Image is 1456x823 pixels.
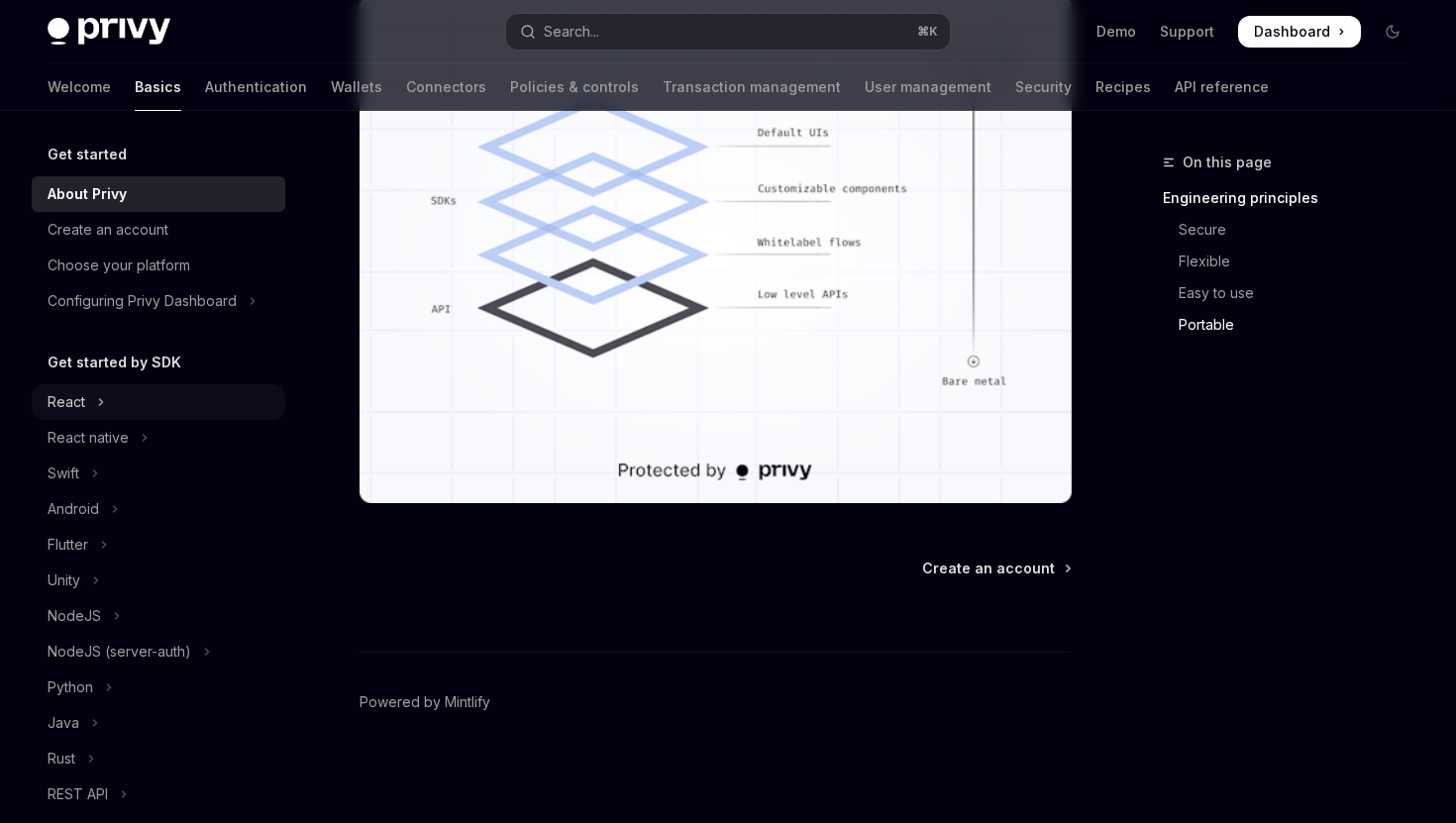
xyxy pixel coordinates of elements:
div: Swift [48,462,79,485]
button: Toggle React native section [32,420,285,456]
a: Flexible [1163,246,1424,277]
a: Choose your platform [32,248,285,283]
span: Create an account [922,559,1055,578]
a: Create an account [922,559,1070,578]
button: Toggle dark mode [1377,16,1408,48]
span: On this page [1183,151,1272,174]
div: Java [48,711,79,735]
div: Unity [48,568,80,592]
h5: Get started by SDK [48,351,181,374]
div: Create an account [48,218,168,242]
a: Dashboard [1238,16,1361,48]
a: About Privy [32,176,285,212]
div: Choose your platform [48,254,190,277]
a: Recipes [1095,63,1151,111]
button: Open search [506,14,949,50]
a: Transaction management [663,63,841,111]
img: dark logo [48,18,170,46]
a: API reference [1175,63,1269,111]
a: Welcome [48,63,111,111]
a: Authentication [205,63,307,111]
button: Toggle Android section [32,491,285,527]
div: Android [48,497,99,521]
a: Basics [135,63,181,111]
div: Rust [48,747,75,771]
button: Toggle REST API section [32,776,285,812]
div: React native [48,426,129,450]
a: Security [1015,63,1072,111]
button: Toggle Python section [32,669,285,705]
a: Wallets [331,63,382,111]
span: ⌘ K [917,24,938,40]
button: Toggle Swift section [32,456,285,491]
a: Easy to use [1163,277,1424,309]
div: React [48,390,85,414]
div: About Privy [48,182,127,206]
div: NodeJS [48,604,101,628]
a: Connectors [406,63,486,111]
button: Toggle NodeJS section [32,598,285,634]
button: Toggle NodeJS (server-auth) section [32,634,285,669]
a: Powered by Mintlify [360,692,490,712]
span: Dashboard [1254,22,1330,42]
a: Demo [1096,22,1136,42]
a: Engineering principles [1163,182,1424,214]
button: Toggle Unity section [32,563,285,598]
div: Python [48,675,93,699]
a: Portable [1163,309,1424,341]
a: Secure [1163,214,1424,246]
div: Flutter [48,533,88,557]
a: Create an account [32,212,285,248]
button: Toggle Flutter section [32,527,285,563]
div: NodeJS (server-auth) [48,640,191,664]
a: Policies & controls [510,63,639,111]
button: Toggle React section [32,384,285,420]
div: REST API [48,782,108,806]
button: Toggle Java section [32,705,285,741]
a: User management [865,63,991,111]
button: Toggle Rust section [32,741,285,776]
div: Configuring Privy Dashboard [48,289,237,313]
div: Search... [544,20,599,44]
a: Support [1160,22,1214,42]
h5: Get started [48,143,127,166]
button: Toggle Configuring Privy Dashboard section [32,283,285,319]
